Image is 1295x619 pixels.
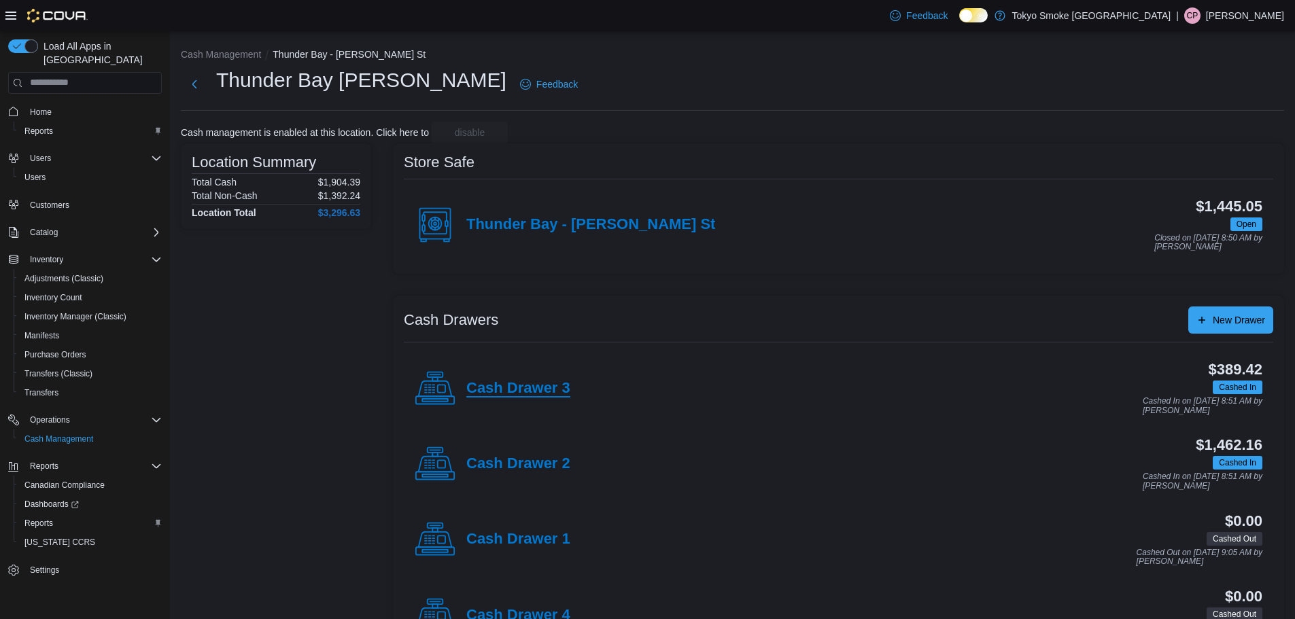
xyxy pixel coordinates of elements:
span: Adjustments (Classic) [24,273,103,284]
button: disable [432,122,508,143]
span: Catalog [30,227,58,238]
button: Reports [14,122,167,141]
span: Reports [19,515,162,531]
a: Manifests [19,328,65,344]
span: Manifests [24,330,59,341]
span: Home [24,103,162,120]
button: Inventory [24,251,69,268]
img: Cova [27,9,88,22]
button: Transfers (Classic) [14,364,167,383]
span: Reports [24,126,53,137]
button: Customers [3,195,167,215]
span: Manifests [19,328,162,344]
span: Dashboards [24,499,79,510]
span: Cashed Out [1207,532,1262,546]
h3: $0.00 [1225,588,1262,605]
button: Inventory [3,250,167,269]
span: Canadian Compliance [19,477,162,493]
button: Users [14,168,167,187]
a: Feedback [515,71,583,98]
span: Canadian Compliance [24,480,105,491]
span: Inventory Manager (Classic) [19,308,162,325]
span: CP [1187,7,1198,24]
span: Feedback [536,77,578,91]
span: New Drawer [1213,313,1265,327]
p: Cashed In on [DATE] 8:51 AM by [PERSON_NAME] [1143,472,1262,491]
button: New Drawer [1188,306,1273,334]
span: Inventory Manager (Classic) [24,311,126,322]
h6: Total Non-Cash [192,190,258,201]
span: Transfers (Classic) [24,368,92,379]
span: Inventory Count [24,292,82,303]
div: Cameron Palmer [1184,7,1201,24]
span: Cashed In [1219,381,1256,393]
p: [PERSON_NAME] [1206,7,1284,24]
button: Reports [14,514,167,533]
span: [US_STATE] CCRS [24,537,95,548]
span: Load All Apps in [GEOGRAPHIC_DATA] [38,39,162,67]
nav: An example of EuiBreadcrumbs [181,48,1284,64]
h3: $0.00 [1225,513,1262,529]
span: disable [455,126,485,139]
button: Manifests [14,326,167,345]
span: Home [30,107,52,118]
button: Users [24,150,56,166]
span: Cash Management [19,431,162,447]
span: Reports [24,458,162,474]
h3: Store Safe [404,154,474,171]
span: Feedback [906,9,948,22]
p: Tokyo Smoke [GEOGRAPHIC_DATA] [1012,7,1171,24]
span: Operations [24,412,162,428]
a: Settings [24,562,65,578]
button: Canadian Compliance [14,476,167,495]
h4: Cash Drawer 1 [466,531,570,548]
a: [US_STATE] CCRS [19,534,101,550]
h4: Cash Drawer 2 [466,455,570,473]
button: Inventory Manager (Classic) [14,307,167,326]
nav: Complex example [8,96,162,616]
p: Cashed Out on [DATE] 9:05 AM by [PERSON_NAME] [1137,548,1262,567]
span: Purchase Orders [19,347,162,363]
span: Users [24,172,46,183]
button: Next [181,71,208,98]
span: Settings [30,565,59,576]
span: Cashed In [1213,456,1262,470]
p: $1,392.24 [318,190,360,201]
a: Inventory Count [19,289,88,306]
button: Inventory Count [14,288,167,307]
a: Transfers (Classic) [19,366,98,382]
a: Inventory Manager (Classic) [19,308,132,325]
h4: Thunder Bay - [PERSON_NAME] St [466,216,715,234]
span: Dashboards [19,496,162,512]
span: Open [1230,217,1262,231]
h4: Location Total [192,207,256,218]
span: Reports [24,518,53,529]
button: Home [3,102,167,122]
span: Catalog [24,224,162,241]
button: Thunder Bay - [PERSON_NAME] St [273,49,426,60]
span: Settings [24,561,162,578]
span: Inventory Count [19,289,162,306]
p: Closed on [DATE] 8:50 AM by [PERSON_NAME] [1154,234,1262,252]
p: Cash management is enabled at this location. Click here to [181,127,429,138]
a: Customers [24,197,75,213]
p: Cashed In on [DATE] 8:51 AM by [PERSON_NAME] [1143,397,1262,415]
span: Open [1237,218,1256,230]
a: Home [24,104,57,120]
a: Reports [19,515,58,531]
span: Purchase Orders [24,349,86,360]
button: Reports [24,458,64,474]
button: Cash Management [181,49,261,60]
span: Customers [24,196,162,213]
h3: Location Summary [192,154,316,171]
input: Dark Mode [959,8,988,22]
span: Washington CCRS [19,534,162,550]
button: Operations [3,410,167,429]
span: Operations [30,414,70,425]
span: Customers [30,200,69,211]
span: Users [19,169,162,185]
a: Transfers [19,385,64,401]
a: Users [19,169,51,185]
span: Transfers [24,387,58,398]
h1: Thunder Bay [PERSON_NAME] [216,67,506,94]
